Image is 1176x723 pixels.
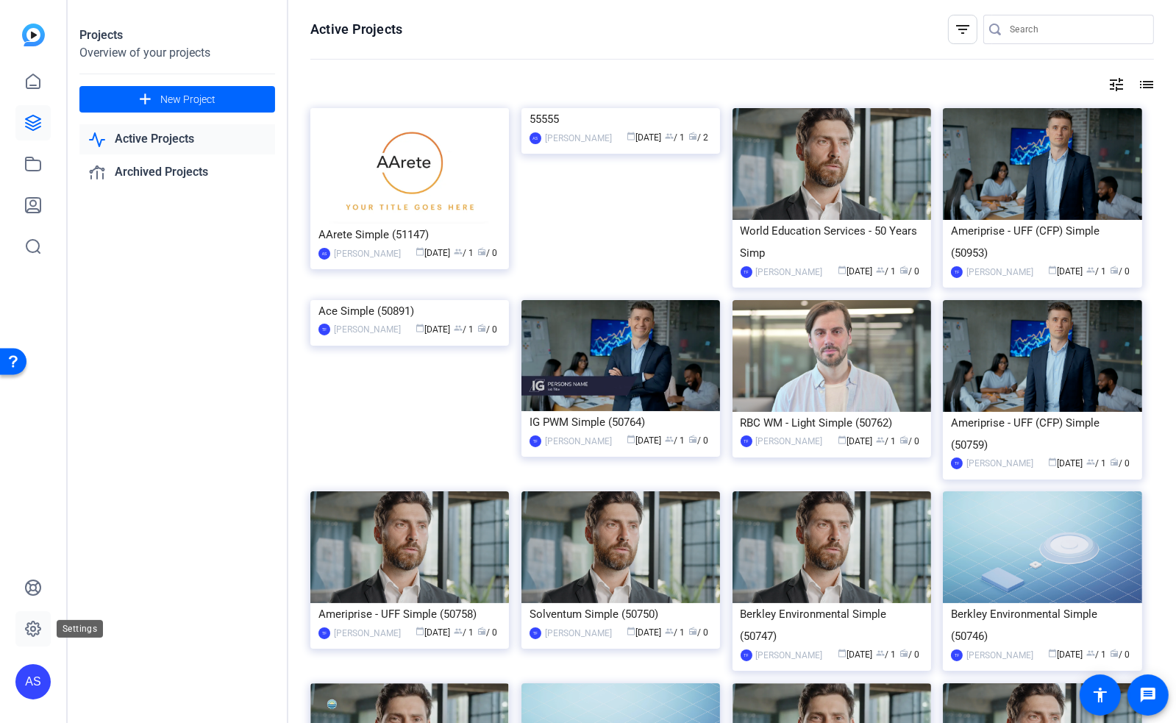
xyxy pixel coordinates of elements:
[1049,457,1058,466] span: calendar_today
[1136,76,1154,93] mat-icon: list
[1010,21,1142,38] input: Search
[1111,458,1130,469] span: / 0
[966,648,1033,663] div: [PERSON_NAME]
[1111,457,1119,466] span: radio
[530,108,712,130] div: 55555
[334,246,401,261] div: [PERSON_NAME]
[1087,457,1096,466] span: group
[688,435,697,444] span: radio
[530,132,541,144] div: AS
[741,412,923,434] div: RBC WM - Light Simple (50762)
[416,248,450,258] span: [DATE]
[756,265,823,279] div: [PERSON_NAME]
[1049,458,1083,469] span: [DATE]
[951,649,963,661] div: TF
[334,322,401,337] div: [PERSON_NAME]
[1111,266,1119,274] span: radio
[899,266,919,277] span: / 0
[1111,649,1119,658] span: radio
[688,132,697,140] span: radio
[951,266,963,278] div: TF
[876,649,885,658] span: group
[966,265,1033,279] div: [PERSON_NAME]
[416,324,450,335] span: [DATE]
[530,627,541,639] div: TF
[1087,649,1096,658] span: group
[665,627,685,638] span: / 1
[838,266,872,277] span: [DATE]
[477,627,486,635] span: radio
[79,26,275,44] div: Projects
[688,435,708,446] span: / 0
[688,627,708,638] span: / 0
[876,266,896,277] span: / 1
[79,157,275,188] a: Archived Projects
[22,24,45,46] img: blue-gradient.svg
[876,435,885,444] span: group
[416,247,424,256] span: calendar_today
[966,456,1033,471] div: [PERSON_NAME]
[454,627,463,635] span: group
[1111,266,1130,277] span: / 0
[627,435,635,444] span: calendar_today
[1108,76,1125,93] mat-icon: tune
[530,603,712,625] div: Solventum Simple (50750)
[1087,266,1096,274] span: group
[310,21,402,38] h1: Active Projects
[545,626,612,641] div: [PERSON_NAME]
[627,435,661,446] span: [DATE]
[477,248,497,258] span: / 0
[15,664,51,699] div: AS
[1087,458,1107,469] span: / 1
[1087,266,1107,277] span: / 1
[318,603,501,625] div: Ameriprise - UFF Simple (50758)
[318,300,501,322] div: Ace Simple (50891)
[1049,649,1083,660] span: [DATE]
[756,648,823,663] div: [PERSON_NAME]
[838,435,847,444] span: calendar_today
[876,266,885,274] span: group
[741,603,923,647] div: Berkley Environmental Simple (50747)
[530,435,541,447] div: TF
[1049,649,1058,658] span: calendar_today
[627,627,635,635] span: calendar_today
[79,86,275,113] button: New Project
[627,627,661,638] span: [DATE]
[951,457,963,469] div: TF
[838,649,847,658] span: calendar_today
[160,92,215,107] span: New Project
[1049,266,1083,277] span: [DATE]
[1111,649,1130,660] span: / 0
[838,266,847,274] span: calendar_today
[899,649,908,658] span: radio
[454,627,474,638] span: / 1
[416,627,424,635] span: calendar_today
[954,21,972,38] mat-icon: filter_list
[627,132,635,140] span: calendar_today
[876,436,896,446] span: / 1
[318,248,330,260] div: AS
[318,224,501,246] div: AArete Simple (51147)
[530,411,712,433] div: IG PWM Simple (50764)
[876,649,896,660] span: / 1
[627,132,661,143] span: [DATE]
[318,324,330,335] div: TF
[951,220,1133,264] div: Ameriprise - UFF (CFP) Simple (50953)
[665,132,685,143] span: / 1
[899,436,919,446] span: / 0
[838,649,872,660] span: [DATE]
[79,124,275,154] a: Active Projects
[545,434,612,449] div: [PERSON_NAME]
[454,247,463,256] span: group
[1087,649,1107,660] span: / 1
[416,324,424,332] span: calendar_today
[1139,686,1157,704] mat-icon: message
[454,324,463,332] span: group
[1091,686,1109,704] mat-icon: accessibility
[951,603,1133,647] div: Berkley Environmental Simple (50746)
[665,435,674,444] span: group
[665,435,685,446] span: / 1
[454,324,474,335] span: / 1
[741,220,923,264] div: World Education Services - 50 Years Simp
[477,247,486,256] span: radio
